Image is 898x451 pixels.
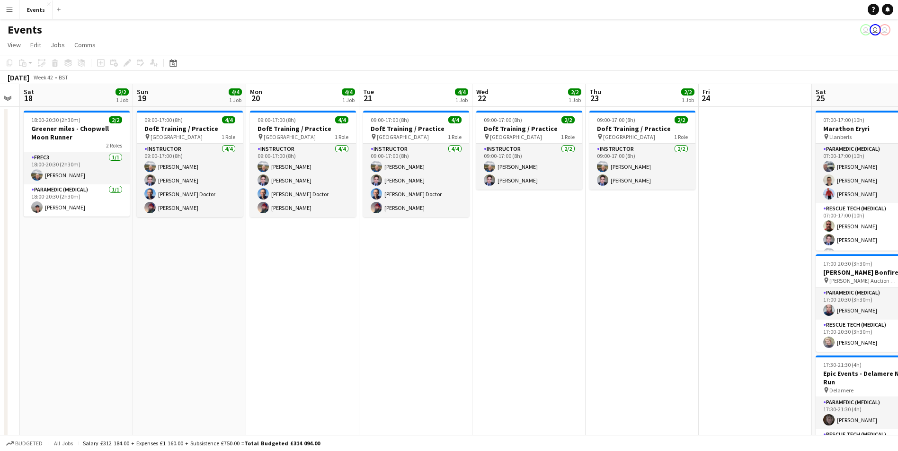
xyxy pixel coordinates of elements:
span: Comms [74,41,96,49]
div: [DATE] [8,73,29,82]
div: Salary £312 184.00 + Expenses £1 160.00 + Subsistence £750.00 = [83,440,320,447]
span: Budgeted [15,440,43,447]
a: View [4,39,25,51]
span: All jobs [52,440,75,447]
span: Week 42 [31,74,55,81]
span: View [8,41,21,49]
button: Budgeted [5,438,44,449]
app-user-avatar: Paul Wilmore [860,24,871,35]
a: Jobs [47,39,69,51]
app-user-avatar: Paul Wilmore [879,24,890,35]
button: Events [19,0,53,19]
span: Edit [30,41,41,49]
span: Jobs [51,41,65,49]
app-user-avatar: Paul Wilmore [870,24,881,35]
a: Comms [71,39,99,51]
span: Total Budgeted £314 094.00 [244,440,320,447]
a: Edit [27,39,45,51]
div: BST [59,74,68,81]
h1: Events [8,23,42,37]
